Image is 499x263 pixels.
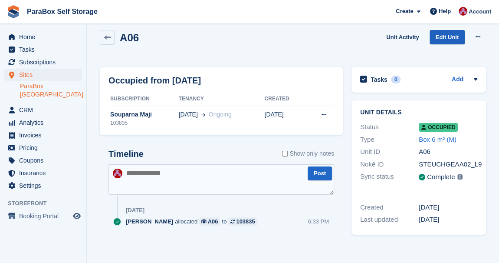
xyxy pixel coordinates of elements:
span: Sites [19,69,71,81]
span: Insurance [19,167,71,179]
div: Souparna Maji [108,110,179,119]
h2: Unit details [360,109,477,116]
span: CRM [19,104,71,116]
div: Unit ID [360,147,419,157]
a: menu [4,129,82,141]
th: Subscription [108,92,179,106]
a: Add [452,75,463,85]
div: Complete [427,172,455,182]
th: Created [264,92,305,106]
span: Settings [19,180,71,192]
img: stora-icon-8386f47178a22dfd0bd8f6a31ec36ba5ce8667c1dd55bd0f319d3a0aa187defe.svg [7,5,20,18]
a: A06 [199,217,220,226]
div: [DATE] [419,215,477,225]
div: 6:33 PM [308,217,329,226]
div: STEUCHGEAA02_L9 [419,160,477,170]
span: Pricing [19,142,71,154]
img: icon-info-grey-7440780725fd019a000dd9b08b2336e03edf1995a4989e88bcd33f0948082b44.svg [457,174,463,180]
span: [DATE] [179,110,198,119]
span: Storefront [8,199,86,208]
a: menu [4,43,82,56]
span: Tasks [19,43,71,56]
a: menu [4,142,82,154]
a: Unit Activity [383,30,422,44]
h2: Tasks [371,76,387,83]
span: Coupons [19,154,71,166]
div: 0 [391,76,401,83]
a: menu [4,154,82,166]
th: Tenancy [179,92,265,106]
div: 103835 [236,217,255,226]
span: Occupied [419,123,458,132]
a: Box 6 m² (M) [419,136,456,143]
td: [DATE] [264,106,305,132]
a: ParaBox [GEOGRAPHIC_DATA] [20,82,82,99]
div: allocated to [126,217,262,226]
input: Show only notes [282,149,288,158]
h2: Occupied from [DATE] [108,74,201,87]
div: Nokē ID [360,160,419,170]
a: Preview store [72,211,82,221]
div: Created [360,203,419,213]
div: [DATE] [126,207,144,214]
span: Account [469,7,491,16]
span: Ongoing [209,111,232,118]
span: Booking Portal [19,210,71,222]
button: Post [308,166,332,181]
a: menu [4,31,82,43]
div: A06 [419,147,477,157]
span: Subscriptions [19,56,71,68]
span: Create [396,7,413,16]
div: A06 [208,217,218,226]
div: Last updated [360,215,419,225]
a: menu [4,69,82,81]
a: menu [4,180,82,192]
img: Yan Grandjean [113,169,122,178]
a: ParaBox Self Storage [23,4,101,19]
div: 103835 [108,119,179,127]
span: Invoices [19,129,71,141]
a: menu [4,210,82,222]
span: Help [439,7,451,16]
img: Yan Grandjean [459,7,467,16]
div: Type [360,135,419,145]
span: [PERSON_NAME] [126,217,173,226]
div: Status [360,122,419,132]
a: menu [4,117,82,129]
span: Home [19,31,71,43]
div: [DATE] [419,203,477,213]
div: Sync status [360,172,419,183]
a: Edit Unit [430,30,465,44]
a: menu [4,104,82,116]
a: menu [4,167,82,179]
h2: Timeline [108,149,144,159]
span: Analytics [19,117,71,129]
h2: A06 [120,32,139,43]
label: Show only notes [282,149,334,158]
a: 103835 [228,217,257,226]
a: menu [4,56,82,68]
